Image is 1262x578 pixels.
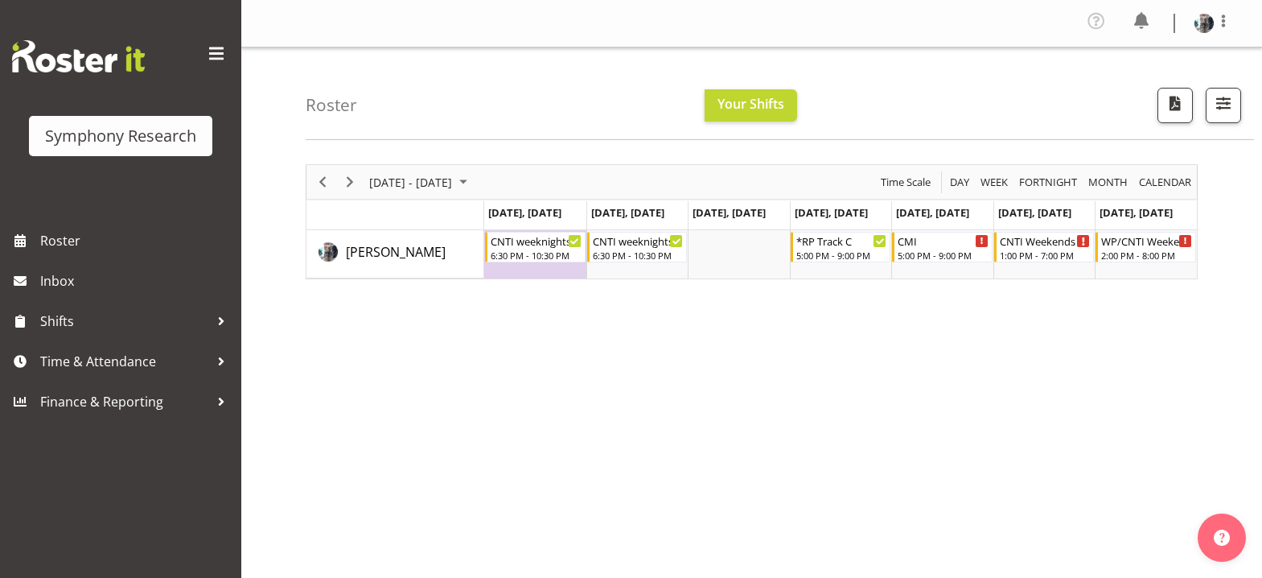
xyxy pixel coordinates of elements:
div: *RP Track C [796,233,887,249]
button: September 23 - 29, 2024 [367,172,475,192]
div: Timeline Week of September 29, 2024 [306,164,1198,279]
span: Month [1087,172,1129,192]
button: Month [1137,172,1194,192]
span: [DATE] - [DATE] [368,172,454,192]
div: Karen Rimmer"s event - CNTI weeknights Begin From Monday, September 23, 2024 at 6:30:00 PM GMT+12... [485,232,586,262]
div: Karen Rimmer"s event - CNTI Weekends Begin From Saturday, September 28, 2024 at 1:00:00 PM GMT+12... [994,232,1095,262]
img: Rosterit website logo [12,40,145,72]
div: Next [336,165,364,199]
div: 5:00 PM - 9:00 PM [898,249,989,262]
span: [DATE], [DATE] [998,205,1071,220]
span: Inbox [40,269,233,293]
span: [DATE], [DATE] [795,205,868,220]
button: Your Shifts [705,89,797,122]
span: Day [948,172,971,192]
button: Next [339,172,361,192]
button: Filter Shifts [1206,88,1241,123]
div: 1:00 PM - 7:00 PM [1000,249,1091,262]
span: [PERSON_NAME] [346,243,446,261]
td: Karen Rimmer resource [306,230,484,279]
img: help-xxl-2.png [1214,530,1230,546]
h4: Roster [306,96,357,114]
div: WP/CNTI Weekends [1101,233,1192,249]
div: Karen Rimmer"s event - WP/CNTI Weekends Begin From Sunday, September 29, 2024 at 2:00:00 PM GMT+1... [1096,232,1196,262]
button: Timeline Month [1086,172,1131,192]
div: 6:30 PM - 10:30 PM [491,249,582,262]
div: Previous [309,165,336,199]
span: [DATE], [DATE] [693,205,766,220]
span: Time Scale [879,172,932,192]
div: 6:30 PM - 10:30 PM [593,249,684,262]
div: CNTI weeknights [491,233,582,249]
span: [DATE], [DATE] [1100,205,1173,220]
a: [PERSON_NAME] [346,242,446,262]
span: Roster [40,229,233,253]
span: Time & Attendance [40,349,209,374]
div: 2:00 PM - 8:00 PM [1101,249,1192,262]
span: Fortnight [1017,172,1079,192]
button: Download a PDF of the roster according to the set date range. [1157,88,1193,123]
div: CNTI Weekends [1000,233,1091,249]
div: Karen Rimmer"s event - CMI Begin From Friday, September 27, 2024 at 5:00:00 PM GMT+12:00 Ends At ... [892,232,993,262]
span: Week [979,172,1009,192]
div: Karen Rimmer"s event - *RP Track C Begin From Thursday, September 26, 2024 at 5:00:00 PM GMT+12:0... [791,232,891,262]
table: Timeline Week of September 29, 2024 [484,230,1197,279]
button: Previous [312,172,334,192]
span: Your Shifts [717,95,784,113]
div: CMI [898,233,989,249]
button: Time Scale [878,172,934,192]
div: CNTI weeknights [593,233,684,249]
button: Fortnight [1017,172,1080,192]
span: calendar [1137,172,1193,192]
span: Shifts [40,309,209,333]
span: [DATE], [DATE] [591,205,664,220]
button: Timeline Week [978,172,1011,192]
div: Karen Rimmer"s event - CNTI weeknights Begin From Tuesday, September 24, 2024 at 6:30:00 PM GMT+1... [587,232,688,262]
img: karen-rimmer509cc44dc399f68592e3a0628bc04820.png [1194,14,1214,33]
span: Finance & Reporting [40,390,209,414]
button: Timeline Day [948,172,972,192]
span: [DATE], [DATE] [488,205,561,220]
div: 5:00 PM - 9:00 PM [796,249,887,262]
span: [DATE], [DATE] [896,205,969,220]
div: Symphony Research [45,124,196,148]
